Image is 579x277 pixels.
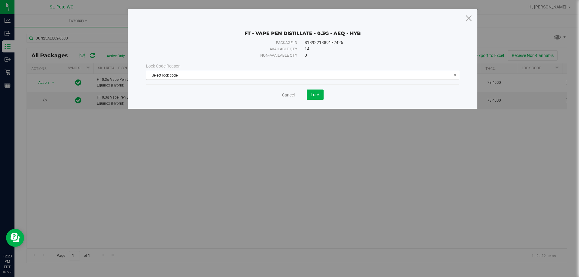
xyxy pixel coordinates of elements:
[307,90,324,100] button: Lock
[305,39,446,46] div: 8189221389172426
[160,40,297,46] div: Package ID
[160,46,297,52] div: Available qty
[305,52,446,58] div: 0
[451,71,459,80] span: select
[282,92,295,98] a: Cancel
[311,92,320,97] span: Lock
[160,52,297,58] div: Non-available qty
[6,229,24,247] iframe: Resource center
[146,71,451,80] span: Select lock code
[305,46,446,52] div: 14
[146,21,459,36] div: FT - VAPE PEN DISTILLATE - 0.3G - AEQ - HYB
[146,64,181,68] span: Lock Code Reason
